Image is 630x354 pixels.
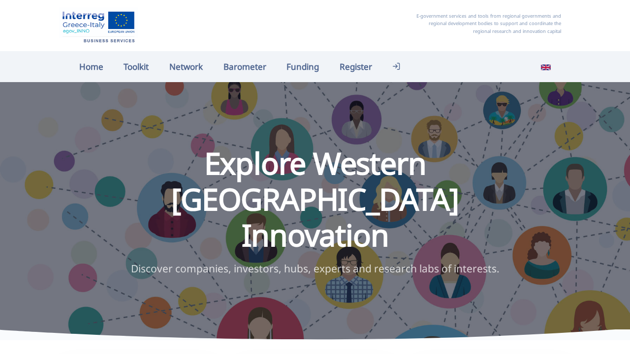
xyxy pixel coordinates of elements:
a: Home [69,56,114,77]
img: Home [59,7,138,44]
a: Toolkit [114,56,159,77]
a: Network [159,56,213,77]
p: Discover companies, investors, hubs, experts and research labs of interests. [112,261,519,277]
h1: Explore Western [GEOGRAPHIC_DATA] Innovation [112,145,519,253]
img: en_flag.svg [541,62,551,72]
a: Funding [276,56,329,77]
a: Barometer [213,56,277,77]
a: Register [329,56,382,77]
